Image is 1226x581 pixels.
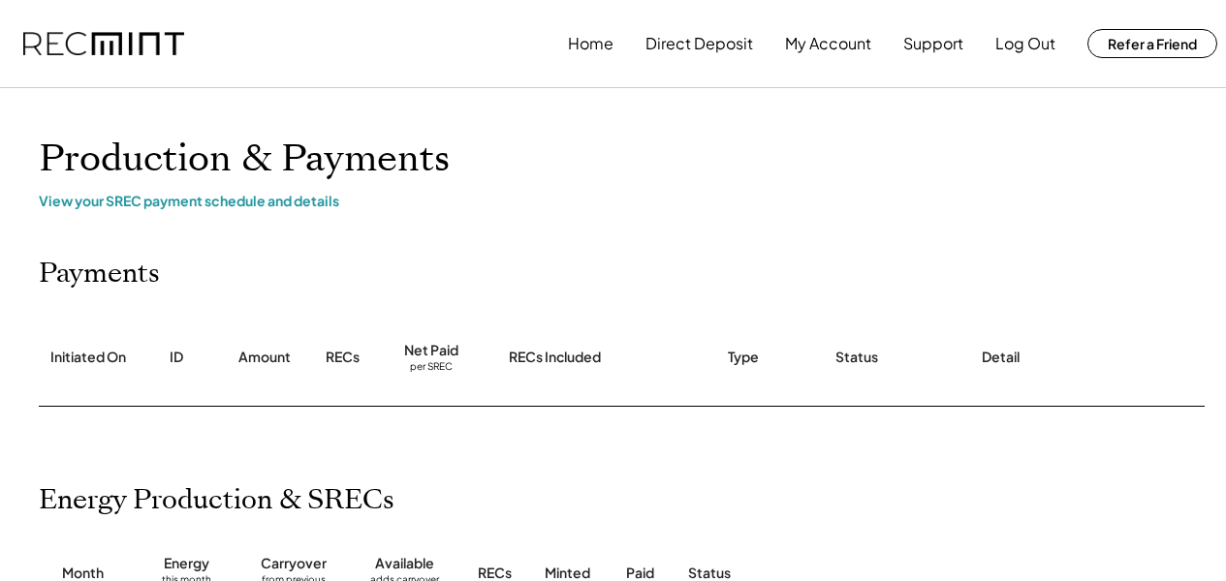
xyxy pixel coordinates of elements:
[645,24,753,63] button: Direct Deposit
[170,348,183,367] div: ID
[23,32,184,56] img: recmint-logotype%403x.png
[375,554,434,573] div: Available
[39,137,1202,182] h1: Production & Payments
[404,341,458,360] div: Net Paid
[410,360,453,375] div: per SREC
[261,554,327,573] div: Carryover
[238,348,291,367] div: Amount
[39,484,394,517] h2: Energy Production & SRECs
[509,348,601,367] div: RECs Included
[326,348,360,367] div: RECs
[568,24,613,63] button: Home
[728,348,759,367] div: Type
[1087,29,1217,58] button: Refer a Friend
[50,348,126,367] div: Initiated On
[982,348,1020,367] div: Detail
[164,554,209,573] div: Energy
[39,192,1202,209] div: View your SREC payment schedule and details
[995,24,1055,63] button: Log Out
[835,348,878,367] div: Status
[903,24,963,63] button: Support
[785,24,871,63] button: My Account
[39,258,160,290] h2: Payments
